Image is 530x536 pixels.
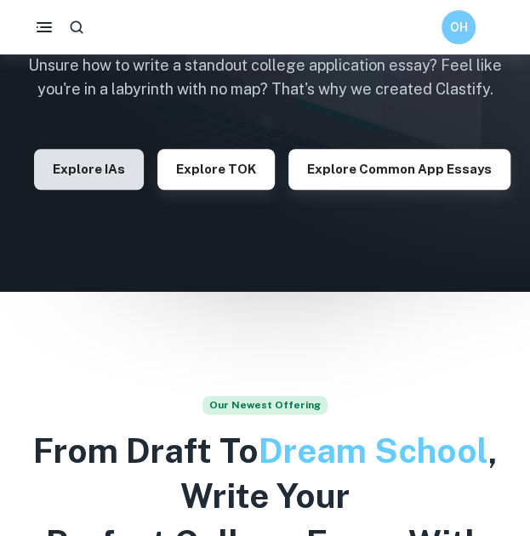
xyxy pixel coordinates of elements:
[20,30,510,101] h6: Struggling to navigate the complexities of your IB coursework? Unsure how to write a standout col...
[442,10,476,44] button: OH
[259,431,488,470] span: Dream School
[34,160,144,176] a: Explore IAs
[157,160,275,176] a: Explore TOK
[202,396,328,414] span: Our Newest Offering
[34,149,144,190] button: Explore IAs
[288,149,510,190] button: Explore Common App essays
[288,160,510,176] a: Explore Common App essays
[449,18,469,37] h6: OH
[157,149,275,190] button: Explore TOK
